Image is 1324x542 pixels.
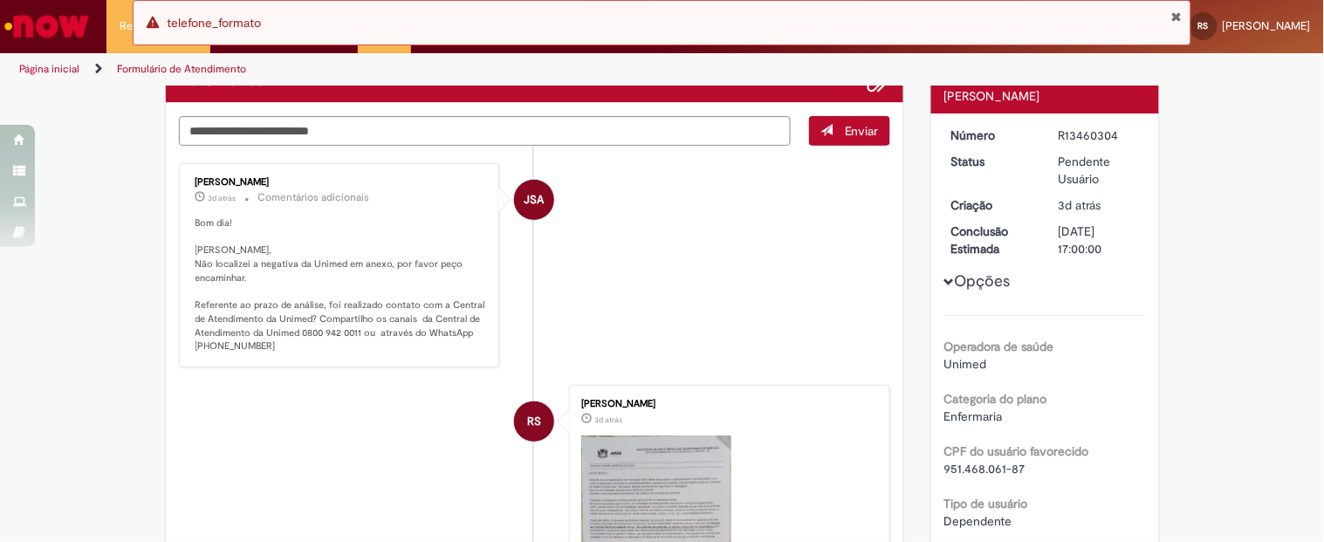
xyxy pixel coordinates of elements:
button: Enviar [809,116,890,146]
span: Enviar [845,123,879,139]
time: 29/08/2025 12:17:14 [209,193,237,203]
time: 29/08/2025 02:01:44 [1059,197,1101,213]
div: [PERSON_NAME] [196,177,486,188]
dt: Conclusão Estimada [938,223,1046,257]
img: ServiceNow [2,9,92,44]
span: RS [527,401,541,443]
a: Formulário de Atendimento [117,62,246,76]
div: 29/08/2025 02:01:44 [1059,196,1140,214]
div: Pendente Usuário [1059,153,1140,188]
dt: Número [938,127,1046,144]
span: 3d atrás [1059,197,1101,213]
p: Bom dia! [PERSON_NAME], Não localizei a negativa da Unimed em anexo, por favor peço encaminhar. R... [196,216,486,353]
span: Enfermaria [944,408,1003,424]
ul: Trilhas de página [13,53,869,86]
time: 29/08/2025 01:58:29 [594,415,622,425]
b: CPF do usuário favorecido [944,443,1089,459]
div: [PERSON_NAME] [581,399,872,409]
span: [PERSON_NAME] [1223,18,1311,33]
span: 3d atrás [209,193,237,203]
dt: Status [938,153,1046,170]
span: Unimed [944,356,987,372]
div: R13460304 [1059,127,1140,144]
a: Página inicial [19,62,79,76]
textarea: Digite sua mensagem aqui... [179,116,792,146]
span: Requisições [120,17,181,35]
span: 3d atrás [594,415,622,425]
div: [DATE] 17:00:00 [1059,223,1140,257]
b: Tipo de usuário [944,496,1028,511]
span: telefone_formato [167,15,261,31]
span: JSA [525,179,545,221]
h2: Plano Médico - FAHZ Histórico de tíquete [179,74,312,90]
div: Josiane Souza Araujo [514,180,554,220]
span: RS [1198,20,1209,31]
div: [PERSON_NAME] [944,87,1146,105]
div: Ronier Rodrigues Da Silva [514,401,554,442]
dt: Criação [938,196,1046,214]
button: Fechar Notificação [1170,10,1182,24]
button: Adicionar anexos [868,71,890,93]
b: Categoria do plano [944,391,1047,407]
span: Dependente [944,513,1012,529]
b: Operadora de saúde [944,339,1054,354]
small: Comentários adicionais [258,190,370,205]
span: 951.468.061-87 [944,461,1026,477]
